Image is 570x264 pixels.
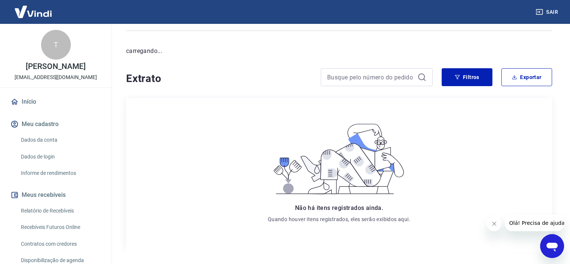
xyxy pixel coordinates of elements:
[9,94,103,110] a: Início
[15,73,97,81] p: [EMAIL_ADDRESS][DOMAIN_NAME]
[501,68,552,86] button: Exportar
[18,203,103,219] a: Relatório de Recebíveis
[126,71,312,86] h4: Extrato
[540,234,564,258] iframe: Botão para abrir a janela de mensagens
[18,166,103,181] a: Informe de rendimentos
[18,236,103,252] a: Contratos com credores
[295,204,383,211] span: Não há itens registrados ainda.
[327,72,414,83] input: Busque pelo número do pedido
[26,63,85,70] p: [PERSON_NAME]
[18,132,103,148] a: Dados da conta
[18,149,103,164] a: Dados de login
[41,30,71,60] div: T
[18,220,103,235] a: Recebíveis Futuros Online
[442,68,492,86] button: Filtros
[487,216,502,231] iframe: Fechar mensagem
[534,5,561,19] button: Sair
[9,0,57,23] img: Vindi
[9,187,103,203] button: Meus recebíveis
[9,116,103,132] button: Meu cadastro
[4,5,63,11] span: Olá! Precisa de ajuda?
[505,215,564,231] iframe: Mensagem da empresa
[126,47,552,56] p: carregando...
[268,216,410,223] p: Quando houver itens registrados, eles serão exibidos aqui.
